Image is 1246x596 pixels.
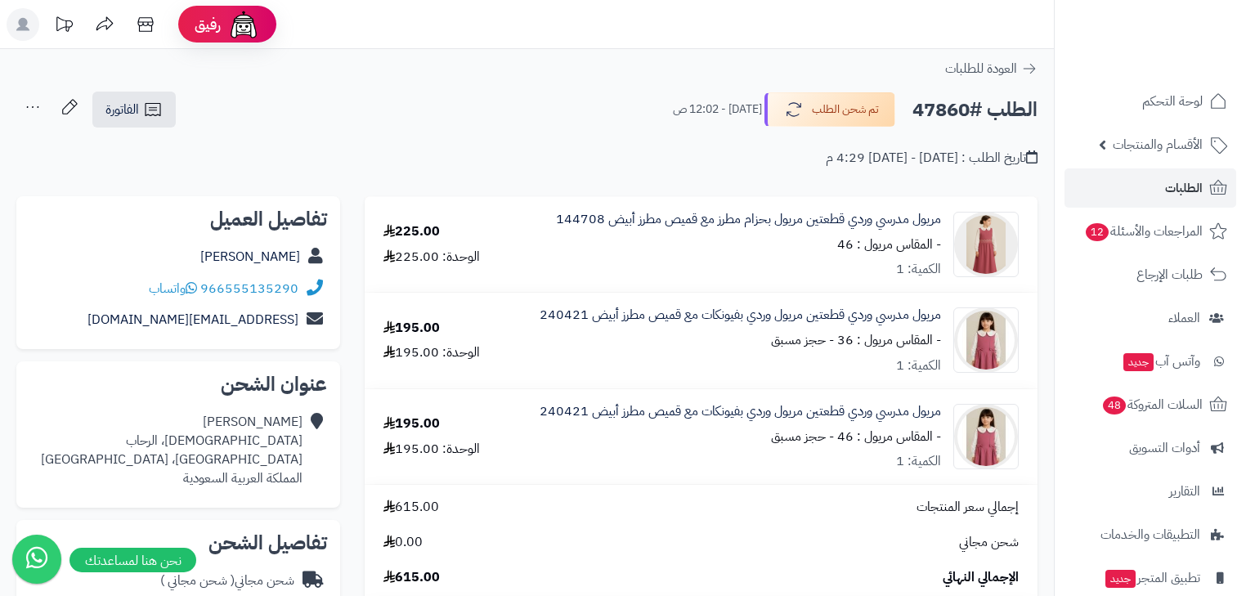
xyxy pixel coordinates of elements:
[540,402,941,421] a: مريول مدرسي وردي قطعتين مريول وردي بفيونكات مع قميص مطرز أبيض 240421
[896,356,941,375] div: الكمية: 1
[1103,397,1126,415] span: 48
[540,306,941,325] a: مريول مدرسي وردي قطعتين مريول وردي بفيونكات مع قميص مطرز أبيض 240421
[1122,350,1200,373] span: وآتس آب
[29,209,327,229] h2: تفاصيل العميل
[1165,177,1203,199] span: الطلبات
[1084,220,1203,243] span: المراجعات والأسئلة
[1123,353,1154,371] span: جديد
[29,374,327,394] h2: عنوان الشحن
[160,571,294,590] div: شحن مجاني
[1142,90,1203,113] span: لوحة التحكم
[896,452,941,471] div: الكمية: 1
[1064,342,1236,381] a: وآتس آبجديد
[383,248,480,267] div: الوحدة: 225.00
[195,15,221,34] span: رفيق
[29,533,327,553] h2: تفاصيل الشحن
[1064,385,1236,424] a: السلات المتروكة48
[945,59,1017,78] span: العودة للطلبات
[1086,223,1109,241] span: 12
[1168,307,1200,329] span: العملاء
[1100,523,1200,546] span: التطبيقات والخدمات
[383,533,423,552] span: 0.00
[105,100,139,119] span: الفاتورة
[1064,428,1236,468] a: أدوات التسويق
[383,440,480,459] div: الوحدة: 195.00
[764,92,895,127] button: تم شحن الطلب
[1113,133,1203,156] span: الأقسام والمنتجات
[1105,570,1136,588] span: جديد
[1064,168,1236,208] a: الطلبات
[41,413,303,487] div: [PERSON_NAME] [DEMOGRAPHIC_DATA]، الرحاب [GEOGRAPHIC_DATA]، [GEOGRAPHIC_DATA] المملكة العربية الس...
[383,415,440,433] div: 195.00
[837,235,941,254] small: - المقاس مريول : 46
[43,8,84,45] a: تحديثات المنصة
[959,533,1019,552] span: شحن مجاني
[771,330,941,350] small: - المقاس مريول : 36 - حجز مسبق
[383,319,440,338] div: 195.00
[383,498,439,517] span: 615.00
[383,568,440,587] span: 615.00
[1064,212,1236,251] a: المراجعات والأسئلة12
[87,310,298,329] a: [EMAIL_ADDRESS][DOMAIN_NAME]
[556,210,941,229] a: مريول مدرسي وردي قطعتين مريول بحزام مطرز مع قميص مطرز أبيض 144708
[917,498,1019,517] span: إجمالي سعر المنتجات
[771,427,941,446] small: - المقاس مريول : 46 - حجز مسبق
[1104,567,1200,589] span: تطبيق المتجر
[383,222,440,241] div: 225.00
[943,568,1019,587] span: الإجمالي النهائي
[945,59,1038,78] a: العودة للطلبات
[954,307,1018,373] img: 1752852067-1000412619-90x90.jpg
[1064,255,1236,294] a: طلبات الإرجاع
[200,279,298,298] a: 966555135290
[149,279,197,298] a: واتساب
[383,343,480,362] div: الوحدة: 195.00
[1064,298,1236,338] a: العملاء
[912,93,1038,127] h2: الطلب #47860
[1064,515,1236,554] a: التطبيقات والخدمات
[896,260,941,279] div: الكمية: 1
[1135,41,1230,75] img: logo-2.png
[227,8,260,41] img: ai-face.png
[1136,263,1203,286] span: طلبات الإرجاع
[160,571,235,590] span: ( شحن مجاني )
[826,149,1038,168] div: تاريخ الطلب : [DATE] - [DATE] 4:29 م
[1129,437,1200,459] span: أدوات التسويق
[954,404,1018,469] img: 1752852067-1000412619-90x90.jpg
[200,247,300,267] a: [PERSON_NAME]
[673,101,762,118] small: [DATE] - 12:02 ص
[1064,472,1236,511] a: التقارير
[1064,82,1236,121] a: لوحة التحكم
[1101,393,1203,416] span: السلات المتروكة
[954,212,1018,277] img: 1752776871-1000411006-90x90.png
[92,92,176,128] a: الفاتورة
[1169,480,1200,503] span: التقارير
